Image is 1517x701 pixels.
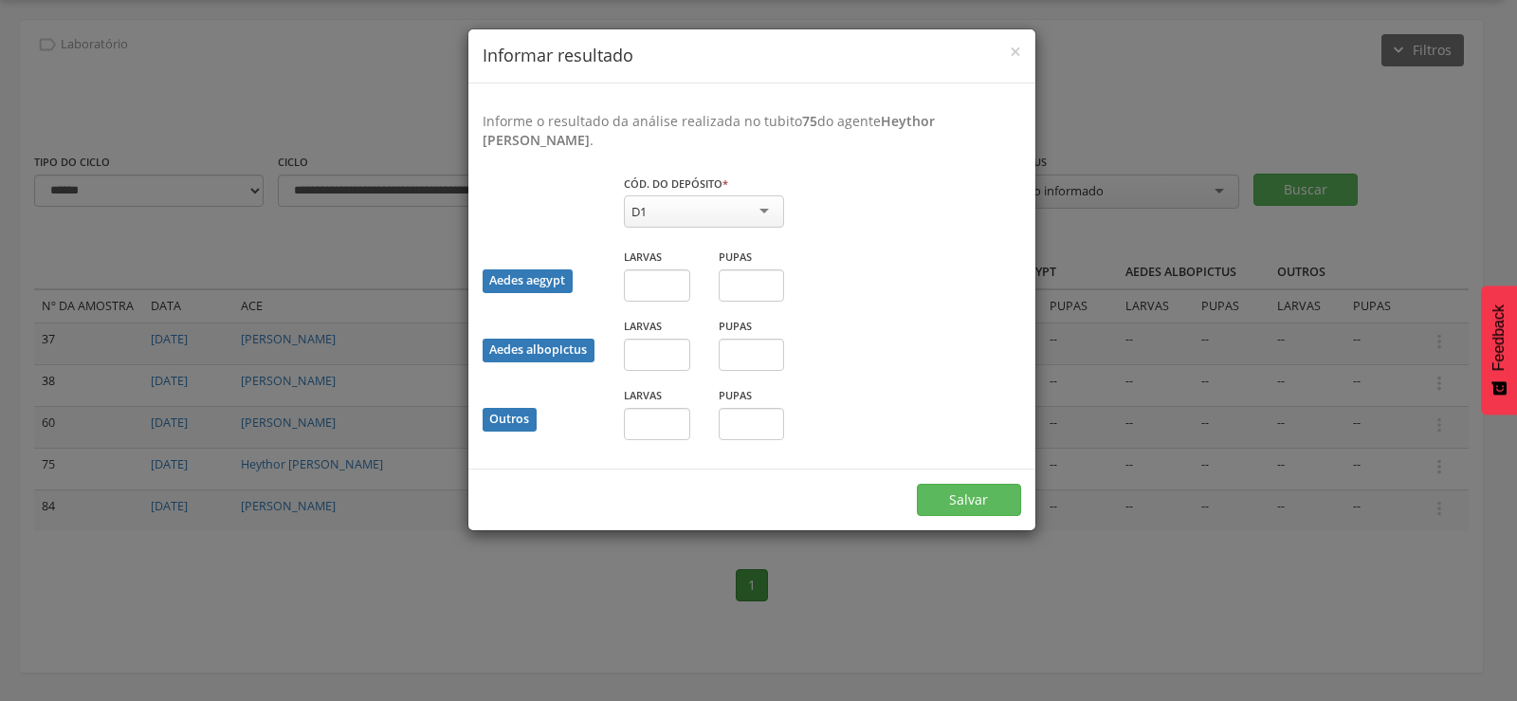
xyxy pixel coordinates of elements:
[631,203,647,220] div: D1
[624,249,662,265] label: Larvas
[483,408,537,432] div: Outros
[802,112,817,130] b: 75
[1481,286,1517,415] button: Feedback - Mostrar pesquisa
[483,112,1021,150] p: Informe o resultado da análise realizada no tubito do agente .
[1490,304,1508,371] span: Feedback
[483,112,935,149] b: Heythor [PERSON_NAME]
[624,319,662,334] label: Larvas
[719,249,752,265] label: Pupas
[917,484,1021,516] button: Salvar
[719,388,752,403] label: Pupas
[483,339,594,362] div: Aedes albopictus
[1010,42,1021,62] button: Close
[719,319,752,334] label: Pupas
[624,176,728,192] label: Cód. do depósito
[483,44,1021,68] h4: Informar resultado
[624,388,662,403] label: Larvas
[1010,38,1021,65] span: ×
[483,269,573,293] div: Aedes aegypt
